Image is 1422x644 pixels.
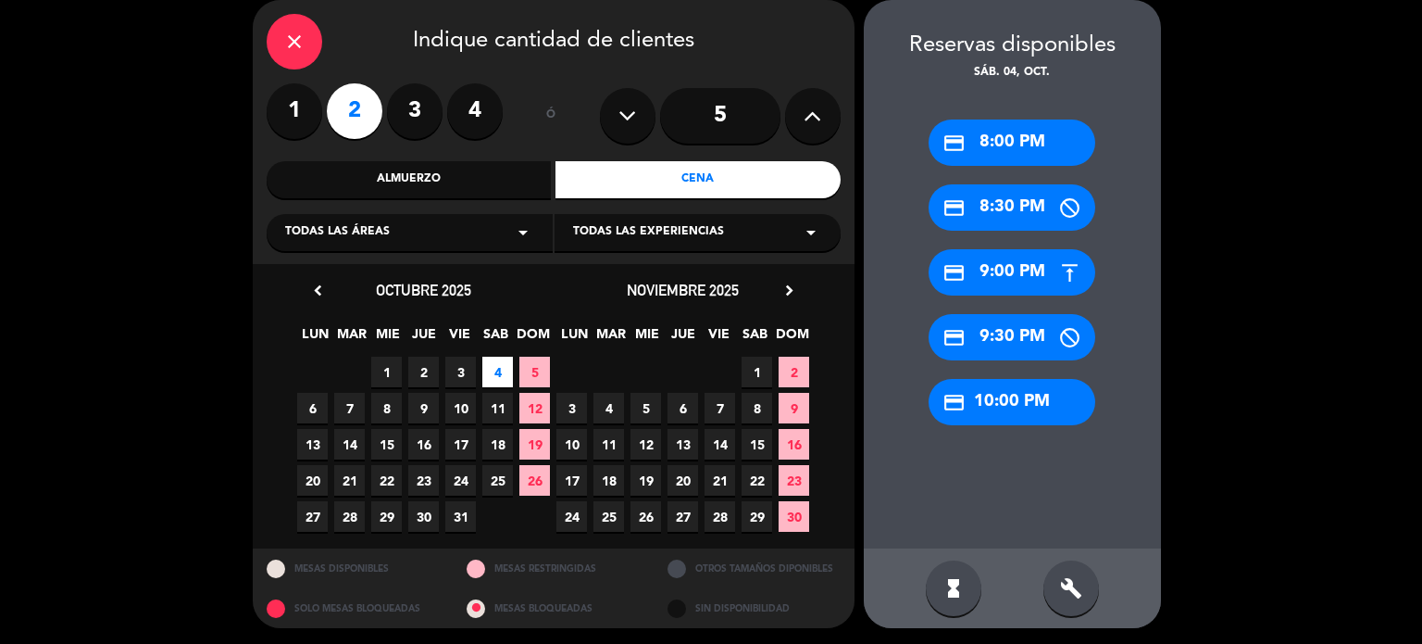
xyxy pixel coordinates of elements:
div: SIN DISPONIBILIDAD [654,588,854,628]
i: close [283,31,306,53]
span: MIE [372,323,403,354]
i: arrow_drop_down [800,221,822,244]
i: arrow_drop_down [512,221,534,244]
div: 9:30 PM [929,314,1095,360]
span: 26 [519,465,550,496]
i: build [1060,577,1082,600]
span: Todas las experiencias [573,223,724,242]
span: VIE [444,323,475,354]
i: chevron_left [308,281,328,300]
span: 26 [630,501,661,532]
span: 24 [556,501,587,532]
span: 25 [482,465,513,496]
div: MESAS BLOQUEADAS [453,588,654,628]
span: 18 [482,429,513,460]
span: 13 [297,429,328,460]
div: 8:30 PM [929,184,1095,231]
span: 14 [705,429,735,460]
span: 5 [630,393,661,423]
span: 4 [482,357,513,387]
span: MAR [336,323,367,354]
div: Cena [555,161,841,198]
span: 28 [334,501,365,532]
span: 11 [482,393,513,423]
span: 28 [705,501,735,532]
i: chevron_right [780,281,799,300]
span: 29 [742,501,772,532]
span: 9 [408,393,439,423]
i: credit_card [942,391,966,414]
div: ó [521,83,581,148]
span: 7 [705,393,735,423]
div: 8:00 PM [929,120,1095,166]
span: LUN [300,323,331,354]
div: SOLO MESAS BLOQUEADAS [253,588,454,628]
span: DOM [517,323,547,354]
span: 4 [593,393,624,423]
span: 2 [779,357,809,387]
span: 6 [297,393,328,423]
span: 9 [779,393,809,423]
span: 25 [593,501,624,532]
i: hourglass_full [942,577,965,600]
span: LUN [559,323,590,354]
span: 15 [371,429,402,460]
div: sáb. 04, oct. [864,64,1161,82]
span: 13 [667,429,698,460]
span: 19 [630,465,661,496]
span: 29 [371,501,402,532]
span: 8 [742,393,772,423]
div: 9:00 PM [929,249,1095,296]
span: noviembre 2025 [627,281,739,299]
span: VIE [704,323,734,354]
span: 3 [556,393,587,423]
span: 22 [742,465,772,496]
span: 12 [519,393,550,423]
span: Todas las áreas [285,223,390,242]
label: 3 [387,83,443,139]
span: 20 [667,465,698,496]
label: 2 [327,83,382,139]
span: 7 [334,393,365,423]
i: credit_card [942,132,966,155]
div: Indique cantidad de clientes [267,14,841,69]
label: 1 [267,83,322,139]
span: 19 [519,429,550,460]
span: 21 [705,465,735,496]
span: 10 [556,429,587,460]
span: 16 [779,429,809,460]
div: MESAS RESTRINGIDAS [453,549,654,588]
span: DOM [776,323,806,354]
span: 30 [408,501,439,532]
span: 17 [445,429,476,460]
span: 20 [297,465,328,496]
i: credit_card [942,326,966,349]
i: credit_card [942,196,966,220]
span: 10 [445,393,476,423]
span: 1 [371,357,402,387]
span: MAR [595,323,626,354]
span: 6 [667,393,698,423]
span: 27 [667,501,698,532]
span: SAB [480,323,511,354]
div: Almuerzo [267,161,552,198]
span: 18 [593,465,624,496]
div: OTROS TAMAÑOS DIPONIBLES [654,549,854,588]
div: 10:00 PM [929,379,1095,425]
span: SAB [740,323,770,354]
span: 23 [408,465,439,496]
span: 22 [371,465,402,496]
span: 17 [556,465,587,496]
span: octubre 2025 [376,281,471,299]
div: Reservas disponibles [864,28,1161,64]
span: MIE [631,323,662,354]
span: 21 [334,465,365,496]
span: 27 [297,501,328,532]
span: 16 [408,429,439,460]
span: 14 [334,429,365,460]
span: 3 [445,357,476,387]
div: MESAS DISPONIBLES [253,549,454,588]
span: 5 [519,357,550,387]
span: 2 [408,357,439,387]
span: 15 [742,429,772,460]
